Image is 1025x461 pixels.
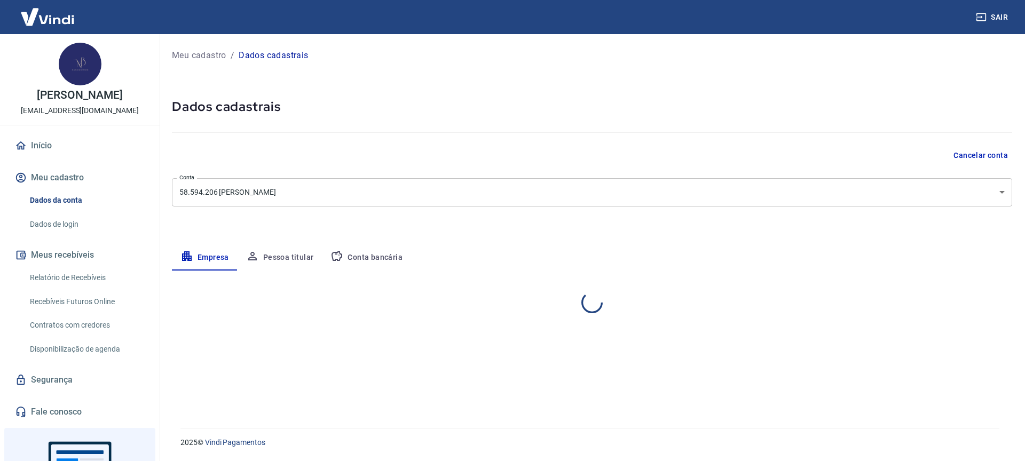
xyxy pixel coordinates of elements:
a: Contratos com credores [26,314,147,336]
button: Sair [974,7,1012,27]
a: Segurança [13,368,147,392]
a: Disponibilização de agenda [26,338,147,360]
a: Dados da conta [26,189,147,211]
a: Vindi Pagamentos [205,438,265,447]
div: 58.594.206 [PERSON_NAME] [172,178,1012,206]
button: Meu cadastro [13,166,147,189]
button: Meus recebíveis [13,243,147,267]
button: Conta bancária [322,245,411,271]
a: Recebíveis Futuros Online [26,291,147,313]
p: / [231,49,234,62]
a: Relatório de Recebíveis [26,267,147,289]
a: Fale conosco [13,400,147,424]
button: Pessoa titular [238,245,322,271]
p: [PERSON_NAME] [37,90,122,101]
h5: Dados cadastrais [172,98,1012,115]
p: [EMAIL_ADDRESS][DOMAIN_NAME] [21,105,139,116]
label: Conta [179,173,194,181]
img: 1059b864-9ecf-4ae1-8587-8b04560cbbcf.jpeg [59,43,101,85]
img: Vindi [13,1,82,33]
p: Dados cadastrais [239,49,308,62]
a: Dados de login [26,213,147,235]
p: 2025 © [180,437,999,448]
button: Empresa [172,245,238,271]
button: Cancelar conta [949,146,1012,165]
a: Meu cadastro [172,49,226,62]
a: Início [13,134,147,157]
